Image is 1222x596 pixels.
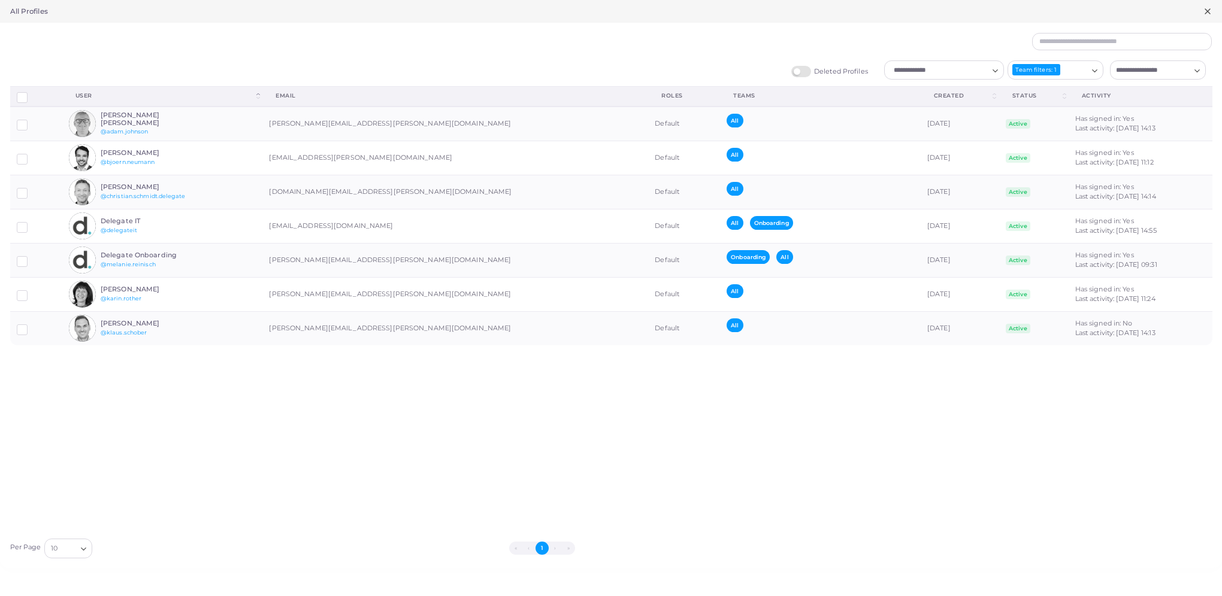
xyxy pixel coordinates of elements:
[95,542,988,555] ul: Pagination
[727,114,743,127] span: All
[921,175,999,209] td: [DATE]
[776,250,793,264] span: All
[1008,60,1103,80] div: Search for option
[75,92,255,100] div: User
[262,175,648,209] td: [DOMAIN_NAME][EMAIL_ADDRESS][PERSON_NAME][DOMAIN_NAME]
[1006,153,1031,163] span: Active
[1006,187,1031,197] span: Active
[1075,329,1156,337] span: Last activity: [DATE] 14:13
[262,141,648,175] td: [EMAIL_ADDRESS][PERSON_NAME][DOMAIN_NAME]
[262,243,648,277] td: [PERSON_NAME][EMAIL_ADDRESS][PERSON_NAME][DOMAIN_NAME]
[1075,226,1157,235] span: Last activity: [DATE] 14:55
[648,311,720,345] td: Default
[1075,114,1134,123] span: Has signed in: Yes
[262,277,648,311] td: [PERSON_NAME][EMAIL_ADDRESS][PERSON_NAME][DOMAIN_NAME]
[1075,260,1157,269] span: Last activity: [DATE] 09:31
[921,277,999,311] td: [DATE]
[536,542,549,555] button: Go to page 1
[648,107,720,141] td: Default
[1075,192,1156,200] span: Last activity: [DATE] 14:14
[1006,119,1031,129] span: Active
[727,182,743,196] span: All
[1012,92,1060,100] div: Status
[1075,183,1134,191] span: Has signed in: Yes
[791,66,868,77] label: Deleted Profiles
[733,92,908,100] div: Teams
[921,141,999,175] td: [DATE]
[921,107,999,141] td: [DATE]
[101,193,185,199] a: @christian.schmidt.delegate
[101,251,189,259] h6: Delegate Onboarding
[1075,285,1134,293] span: Has signed in: Yes
[1075,148,1134,157] span: Has signed in: Yes
[262,107,648,141] td: [PERSON_NAME][EMAIL_ADDRESS][PERSON_NAME][DOMAIN_NAME]
[101,111,189,127] h6: [PERSON_NAME] [PERSON_NAME]
[1082,92,1199,100] div: activity
[1112,63,1190,77] input: Search for option
[884,60,1004,80] div: Search for option
[1075,124,1156,132] span: Last activity: [DATE] 14:13
[648,209,720,243] td: Default
[101,217,189,225] h6: Delegate IT
[661,92,707,100] div: Roles
[1061,63,1087,77] input: Search for option
[727,216,743,230] span: All
[1006,221,1031,231] span: Active
[1110,60,1206,80] div: Search for option
[101,149,189,157] h6: [PERSON_NAME]
[1006,324,1031,333] span: Active
[921,243,999,277] td: [DATE]
[648,141,720,175] td: Default
[101,183,189,191] h6: [PERSON_NAME]
[1075,158,1154,166] span: Last activity: [DATE] 11:12
[1075,251,1134,259] span: Has signed in: Yes
[262,311,648,345] td: [PERSON_NAME][EMAIL_ADDRESS][PERSON_NAME][DOMAIN_NAME]
[727,250,770,264] span: Onboarding
[1006,290,1031,299] span: Active
[1075,319,1133,327] span: Has signed in: No
[1006,256,1031,265] span: Active
[921,311,999,345] td: [DATE]
[727,318,743,332] span: All
[1075,294,1156,303] span: Last activity: [DATE] 11:24
[750,216,793,230] span: Onboarding
[101,320,189,327] h6: [PERSON_NAME]
[262,209,648,243] td: [EMAIL_ADDRESS][DOMAIN_NAME]
[101,285,189,293] h6: [PERSON_NAME]
[1075,217,1134,225] span: Has signed in: Yes
[648,243,720,277] td: Default
[727,148,743,162] span: All
[648,175,720,209] td: Default
[727,284,743,298] span: All
[921,209,999,243] td: [DATE]
[890,63,988,77] input: Search for option
[1012,64,1061,75] div: Team filters: 1
[276,92,635,100] div: Email
[934,92,990,100] div: Created
[648,277,720,311] td: Default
